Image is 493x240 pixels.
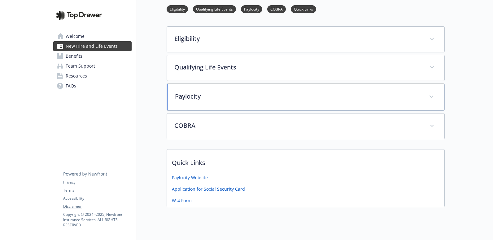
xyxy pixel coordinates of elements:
span: Welcome [66,31,85,41]
a: Accessibility [63,196,131,201]
span: Benefits [66,51,82,61]
a: Application for Social Security Card [172,186,245,192]
a: Terms [63,188,131,193]
p: Paylocity [175,92,421,101]
a: New Hire and Life Events [53,41,132,51]
div: Qualifying Life Events [167,55,444,81]
a: Privacy [63,180,131,185]
span: FAQs [66,81,76,91]
a: Welcome [53,31,132,41]
div: COBRA [167,113,444,139]
a: Paylocity [241,6,262,12]
a: Eligibility [167,6,188,12]
div: Eligibility [167,27,444,52]
a: Benefits [53,51,132,61]
a: FAQs [53,81,132,91]
a: Resources [53,71,132,81]
a: Quick Links [291,6,316,12]
p: COBRA [174,121,422,130]
p: Qualifying Life Events [174,63,422,72]
p: Quick Links [167,149,444,172]
a: Paylocity Website [172,174,208,181]
span: Resources [66,71,87,81]
a: Qualifying Life Events [193,6,236,12]
span: New Hire and Life Events [66,41,118,51]
a: W-4 Form [172,197,192,204]
div: Paylocity [167,84,444,110]
p: Copyright © 2024 - 2025 , Newfront Insurance Services, ALL RIGHTS RESERVED [63,212,131,228]
span: Team Support [66,61,95,71]
a: Team Support [53,61,132,71]
a: COBRA [267,6,286,12]
a: Disclaimer [63,204,131,209]
p: Eligibility [174,34,422,43]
